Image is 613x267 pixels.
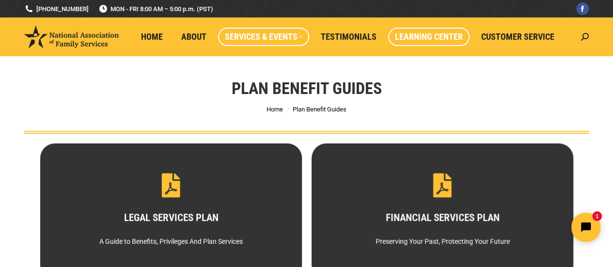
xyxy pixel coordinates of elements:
[232,78,382,99] h1: Plan Benefit Guides
[181,31,206,42] span: About
[388,28,470,46] a: Learning Center
[576,2,589,15] a: Facebook page opens in new window
[141,31,163,42] span: Home
[321,31,377,42] span: Testimonials
[57,233,284,250] div: A Guide to Benefits, Privileges And Plan Services
[442,204,609,250] iframe: Tidio Chat
[134,28,170,46] a: Home
[57,213,284,223] h3: LEGAL SERVICES PLAN
[481,31,554,42] span: Customer Service
[24,4,89,14] a: [PHONE_NUMBER]
[225,31,302,42] span: Services & Events
[314,28,383,46] a: Testimonials
[98,4,213,14] span: MON - FRI 8:00 AM – 5:00 p.m. (PST)
[328,213,556,223] h3: FINANCIAL SERVICES PLAN
[395,31,463,42] span: Learning Center
[328,233,556,250] div: Preserving Your Past, Protecting Your Future
[474,28,561,46] a: Customer Service
[267,106,283,113] a: Home
[293,106,346,113] span: Plan Benefit Guides
[174,28,213,46] a: About
[24,26,119,48] img: National Association of Family Services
